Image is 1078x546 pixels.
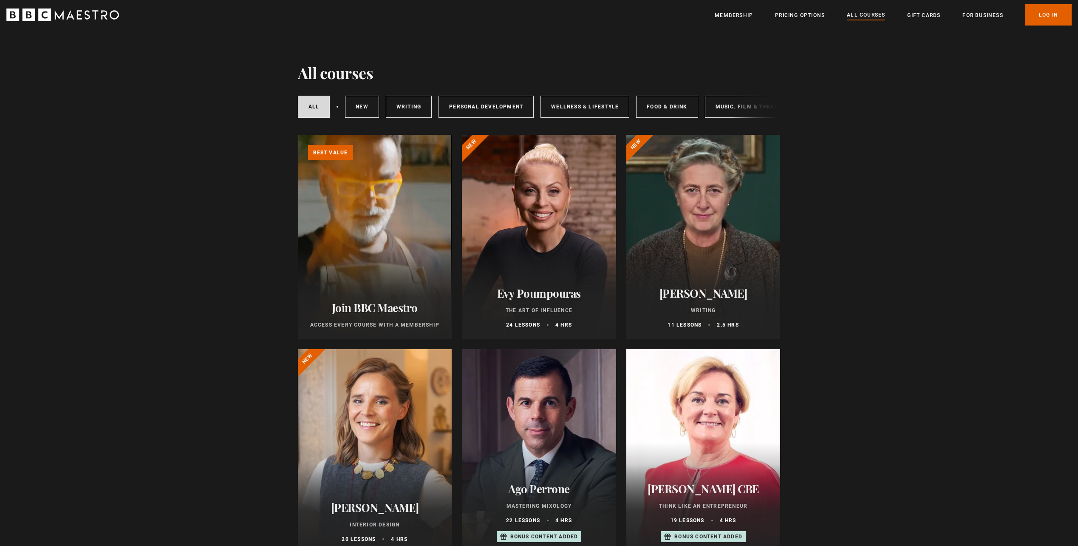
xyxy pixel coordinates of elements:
[345,96,379,118] a: New
[308,521,442,529] p: Interior Design
[439,96,534,118] a: Personal Development
[671,517,705,524] p: 19 lessons
[391,535,407,543] p: 4 hrs
[308,145,353,160] p: Best value
[1025,4,1072,26] a: Log In
[6,9,119,21] svg: BBC Maestro
[298,64,373,82] h1: All courses
[637,307,770,314] p: Writing
[705,96,795,118] a: Music, Film & Theatre
[674,533,742,540] p: Bonus content added
[462,135,616,339] a: Evy Poumpouras The Art of Influence 24 lessons 4 hrs New
[506,517,540,524] p: 22 lessons
[510,533,578,540] p: Bonus content added
[472,287,606,300] h2: Evy Poumpouras
[637,287,770,300] h2: [PERSON_NAME]
[637,502,770,510] p: Think Like an Entrepreneur
[555,321,572,329] p: 4 hrs
[775,11,825,20] a: Pricing Options
[506,321,540,329] p: 24 lessons
[668,321,702,329] p: 11 lessons
[907,11,940,20] a: Gift Cards
[962,11,1003,20] a: For business
[342,535,376,543] p: 20 lessons
[472,307,606,314] p: The Art of Influence
[717,321,738,329] p: 2.5 hrs
[540,96,629,118] a: Wellness & Lifestyle
[472,502,606,510] p: Mastering Mixology
[386,96,432,118] a: Writing
[715,11,753,20] a: Membership
[298,96,330,118] a: All
[472,482,606,495] h2: Ago Perrone
[626,135,781,339] a: [PERSON_NAME] Writing 11 lessons 2.5 hrs New
[555,517,572,524] p: 4 hrs
[308,501,442,514] h2: [PERSON_NAME]
[636,96,698,118] a: Food & Drink
[720,517,736,524] p: 4 hrs
[847,11,885,20] a: All Courses
[715,4,1072,26] nav: Primary
[637,482,770,495] h2: [PERSON_NAME] CBE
